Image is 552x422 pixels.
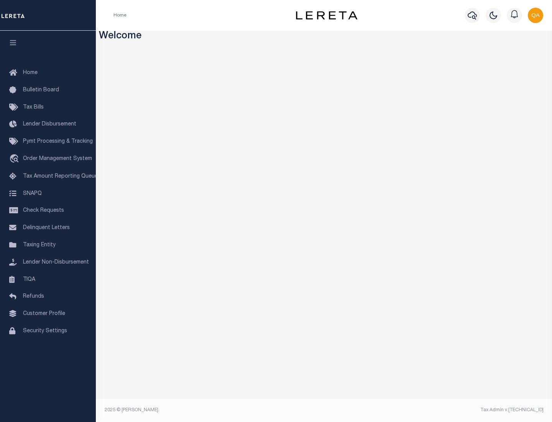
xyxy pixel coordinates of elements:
span: Lender Disbursement [23,122,76,127]
span: Delinquent Letters [23,225,70,231]
i: travel_explore [9,154,21,164]
span: Order Management System [23,156,92,162]
span: Pymt Processing & Tracking [23,139,93,144]
span: Tax Bills [23,105,44,110]
span: TIQA [23,277,35,282]
span: Check Requests [23,208,64,213]
span: Refunds [23,294,44,299]
span: Home [23,70,38,76]
span: Tax Amount Reporting Queue [23,174,98,179]
div: 2025 © [PERSON_NAME]. [99,407,324,414]
img: svg+xml;base64,PHN2ZyB4bWxucz0iaHR0cDovL3d3dy53My5vcmcvMjAwMC9zdmciIHBvaW50ZXItZXZlbnRzPSJub25lIi... [528,8,543,23]
span: Lender Non-Disbursement [23,260,89,265]
span: Customer Profile [23,311,65,316]
li: Home [113,12,127,19]
span: Taxing Entity [23,242,56,248]
div: Tax Admin v.[TECHNICAL_ID] [330,407,544,414]
span: SNAPQ [23,191,42,196]
span: Security Settings [23,328,67,334]
h3: Welcome [99,31,549,43]
span: Bulletin Board [23,87,59,93]
img: logo-dark.svg [296,11,357,20]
